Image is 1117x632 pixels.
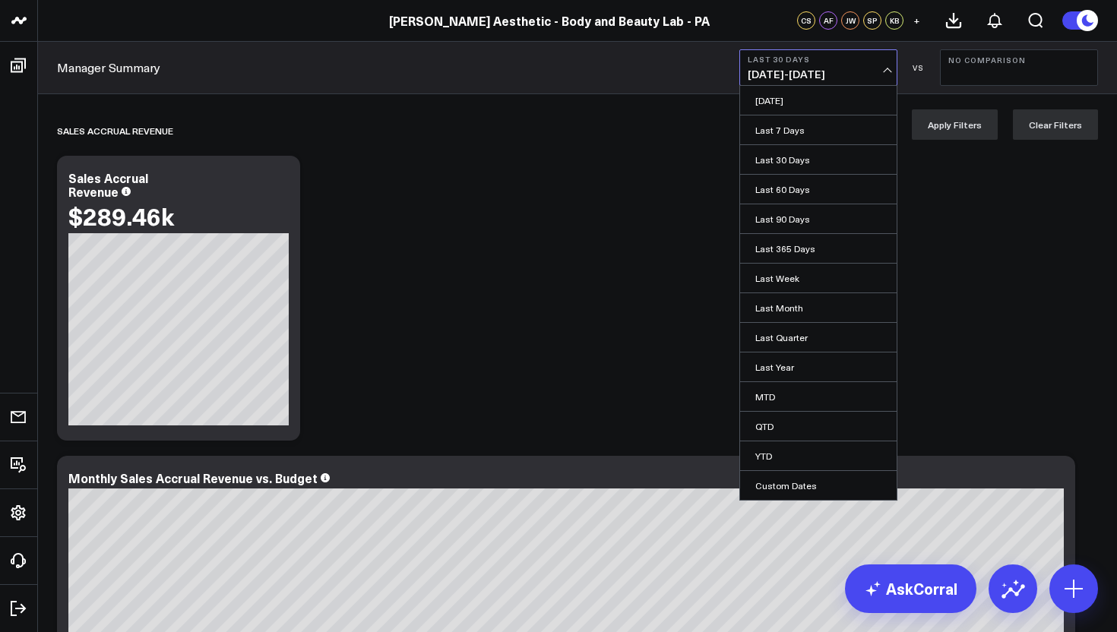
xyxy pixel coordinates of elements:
button: + [907,11,926,30]
a: Custom Dates [740,471,897,500]
a: Last 60 Days [740,175,897,204]
div: $289.46k [68,202,174,229]
div: Sales Accrual Revenue [68,169,148,200]
a: Last Quarter [740,323,897,352]
a: AskCorral [845,564,976,613]
div: KB [885,11,903,30]
div: Monthly Sales Accrual Revenue vs. Budget [68,469,318,486]
a: QTD [740,412,897,441]
span: + [913,15,920,26]
a: Last 7 Days [740,115,897,144]
button: Apply Filters [912,109,998,140]
a: YTD [740,441,897,470]
a: Last Year [740,352,897,381]
b: No Comparison [948,55,1090,65]
div: AF [819,11,837,30]
a: MTD [740,382,897,411]
a: Last Month [740,293,897,322]
a: Last 90 Days [740,204,897,233]
button: Clear Filters [1013,109,1098,140]
b: Last 30 Days [748,55,889,64]
a: [DATE] [740,86,897,115]
div: JW [841,11,859,30]
a: [PERSON_NAME] Aesthetic - Body and Beauty Lab - PA [389,12,710,29]
a: Last 30 Days [740,145,897,174]
div: VS [905,63,932,72]
button: Last 30 Days[DATE]-[DATE] [739,49,897,86]
div: CS [797,11,815,30]
a: Last 365 Days [740,234,897,263]
div: Sales Accrual Revenue [57,113,173,148]
button: No Comparison [940,49,1098,86]
div: SP [863,11,881,30]
span: [DATE] - [DATE] [748,68,889,81]
a: Manager Summary [57,59,160,76]
a: Last Week [740,264,897,292]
